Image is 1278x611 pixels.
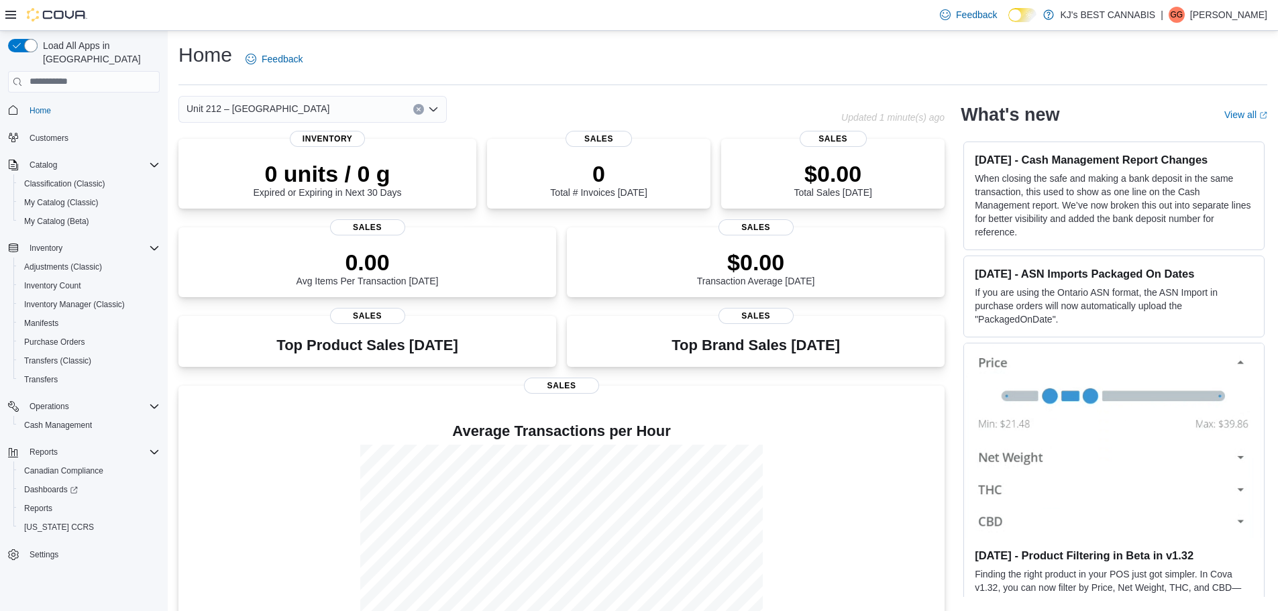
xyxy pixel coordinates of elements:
span: Reports [24,503,52,514]
h3: Top Product Sales [DATE] [276,337,458,353]
button: Inventory [3,239,165,258]
button: Catalog [3,156,165,174]
p: Updated 1 minute(s) ago [841,112,945,123]
span: Adjustments (Classic) [19,259,160,275]
span: Purchase Orders [24,337,85,347]
p: $0.00 [794,160,871,187]
span: Operations [24,398,160,414]
span: Purchase Orders [19,334,160,350]
a: My Catalog (Beta) [19,213,95,229]
p: 0.00 [297,249,439,276]
button: Reports [3,443,165,461]
span: My Catalog (Beta) [19,213,160,229]
h3: Top Brand Sales [DATE] [672,337,840,353]
span: Customers [30,133,68,144]
a: Feedback [240,46,308,72]
div: Transaction Average [DATE] [697,249,815,286]
button: Operations [3,397,165,416]
a: Purchase Orders [19,334,91,350]
span: Inventory Count [19,278,160,294]
a: Home [24,103,56,119]
button: Purchase Orders [13,333,165,351]
a: Canadian Compliance [19,463,109,479]
span: Sales [524,378,599,394]
button: Home [3,101,165,120]
button: Customers [3,128,165,148]
span: My Catalog (Beta) [24,216,89,227]
button: Reports [13,499,165,518]
h3: [DATE] - ASN Imports Packaged On Dates [975,267,1253,280]
span: Adjustments (Classic) [24,262,102,272]
span: Dashboards [19,482,160,498]
button: [US_STATE] CCRS [13,518,165,537]
span: Sales [330,219,405,235]
a: Adjustments (Classic) [19,259,107,275]
p: If you are using the Ontario ASN format, the ASN Import in purchase orders will now automatically... [975,286,1253,326]
span: Transfers [19,372,160,388]
span: Catalog [24,157,160,173]
span: Customers [24,129,160,146]
span: Inventory [30,243,62,254]
button: Canadian Compliance [13,461,165,480]
a: Feedback [935,1,1002,28]
a: Inventory Count [19,278,87,294]
span: Dashboards [24,484,78,495]
span: Washington CCRS [19,519,160,535]
span: Inventory Count [24,280,81,291]
span: Home [30,105,51,116]
button: Cash Management [13,416,165,435]
span: Settings [24,546,160,563]
h2: What's new [961,104,1059,125]
p: | [1161,7,1163,23]
button: Open list of options [428,104,439,115]
span: Inventory [290,131,365,147]
a: Transfers (Classic) [19,353,97,369]
span: My Catalog (Classic) [24,197,99,208]
button: Inventory [24,240,68,256]
span: Transfers (Classic) [19,353,160,369]
span: Inventory [24,240,160,256]
span: Unit 212 – [GEOGRAPHIC_DATA] [187,101,329,117]
button: Manifests [13,314,165,333]
span: [US_STATE] CCRS [24,522,94,533]
h3: [DATE] - Product Filtering in Beta in v1.32 [975,549,1253,562]
a: Dashboards [13,480,165,499]
button: Transfers [13,370,165,389]
span: Transfers (Classic) [24,355,91,366]
button: Inventory Count [13,276,165,295]
a: View allExternal link [1224,109,1267,120]
div: Total Sales [DATE] [794,160,871,198]
span: Sales [566,131,633,147]
span: Load All Apps in [GEOGRAPHIC_DATA] [38,39,160,66]
div: Total # Invoices [DATE] [550,160,647,198]
span: My Catalog (Classic) [19,195,160,211]
span: Manifests [19,315,160,331]
span: Feedback [956,8,997,21]
a: Classification (Classic) [19,176,111,192]
svg: External link [1259,111,1267,119]
a: Customers [24,130,74,146]
h1: Home [178,42,232,68]
span: Canadian Compliance [19,463,160,479]
p: 0 [550,160,647,187]
a: Cash Management [19,417,97,433]
span: Inventory Manager (Classic) [19,296,160,313]
span: Dark Mode [1008,22,1009,23]
span: Canadian Compliance [24,465,103,476]
a: Inventory Manager (Classic) [19,296,130,313]
span: Inventory Manager (Classic) [24,299,125,310]
img: Cova [27,8,87,21]
span: GG [1171,7,1183,23]
span: Classification (Classic) [19,176,160,192]
span: Catalog [30,160,57,170]
a: [US_STATE] CCRS [19,519,99,535]
button: Classification (Classic) [13,174,165,193]
a: My Catalog (Classic) [19,195,104,211]
button: Inventory Manager (Classic) [13,295,165,314]
input: Dark Mode [1008,8,1036,22]
h3: [DATE] - Cash Management Report Changes [975,153,1253,166]
span: Cash Management [19,417,160,433]
span: Classification (Classic) [24,178,105,189]
div: Gurvinder Gurvinder [1169,7,1185,23]
p: KJ's BEST CANNABIS [1061,7,1156,23]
